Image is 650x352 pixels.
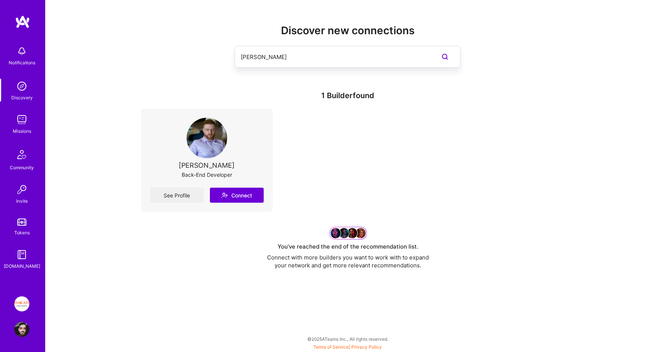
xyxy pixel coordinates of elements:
div: [PERSON_NAME] [179,161,235,169]
div: You’ve reached the end of the recommendation list. [278,243,418,250]
div: Community [10,164,34,171]
img: discovery [14,79,29,94]
a: See Profile [150,188,204,203]
div: Missions [13,127,31,135]
div: Notifications [9,59,35,67]
img: Invite [14,182,29,197]
img: tokens [17,218,26,226]
img: User Avatar [14,322,29,337]
img: Grow your network [329,227,367,239]
img: bell [14,44,29,59]
a: Privacy Policy [351,344,382,350]
div: Connect with more builders you want to work with to expand your network and get more relevant rec... [261,253,434,269]
img: teamwork [14,112,29,127]
input: Search builders by name [241,47,424,67]
i: icon SearchPurple [440,52,450,61]
button: Connect [210,188,264,203]
h2: Discover new connections [141,24,555,37]
a: Insight Partners: Data & AI - Sourcing [12,296,31,311]
div: 1 Builder found [141,92,555,100]
div: Tokens [14,229,30,237]
div: [DOMAIN_NAME] [4,262,40,270]
div: Back-End Developer [182,171,232,179]
i: icon Connect [221,192,228,199]
div: Discovery [11,94,33,102]
a: User Avatar [12,322,31,337]
img: Insight Partners: Data & AI - Sourcing [14,296,29,311]
img: guide book [14,247,29,262]
div: © 2025 ATeams Inc., All rights reserved. [45,329,650,348]
div: Invite [16,197,28,205]
a: Terms of Service [313,344,349,350]
img: logo [15,15,30,29]
img: User Avatar [187,118,227,158]
img: Community [13,146,31,164]
span: | [313,344,382,350]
